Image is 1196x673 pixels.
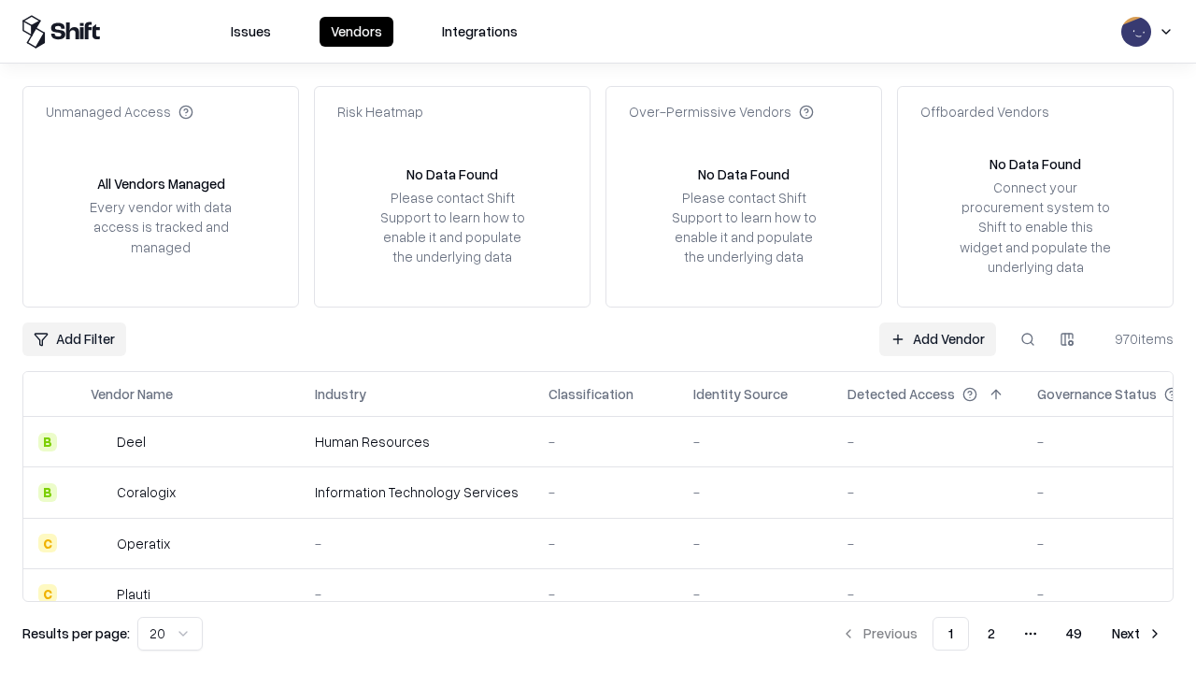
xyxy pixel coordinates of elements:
[693,384,788,404] div: Identity Source
[958,178,1113,277] div: Connect your procurement system to Shift to enable this widget and populate the underlying data
[315,432,519,451] div: Human Resources
[847,432,1007,451] div: -
[847,384,955,404] div: Detected Access
[693,432,818,451] div: -
[548,432,663,451] div: -
[22,623,130,643] p: Results per page:
[83,197,238,256] div: Every vendor with data access is tracked and managed
[847,584,1007,604] div: -
[973,617,1010,651] button: 2
[117,584,150,604] div: Plauti
[38,584,57,603] div: C
[629,102,814,122] div: Over-Permissive Vendors
[847,482,1007,502] div: -
[320,17,393,47] button: Vendors
[548,384,634,404] div: Classification
[920,102,1049,122] div: Offboarded Vendors
[406,165,498,184] div: No Data Found
[46,102,193,122] div: Unmanaged Access
[91,584,109,603] img: Plauti
[220,17,282,47] button: Issues
[117,534,170,553] div: Operatix
[337,102,423,122] div: Risk Heatmap
[38,483,57,502] div: B
[38,433,57,451] div: B
[375,188,530,267] div: Please contact Shift Support to learn how to enable it and populate the underlying data
[91,534,109,552] img: Operatix
[1099,329,1174,349] div: 970 items
[698,165,790,184] div: No Data Found
[97,174,225,193] div: All Vendors Managed
[315,534,519,553] div: -
[693,534,818,553] div: -
[693,584,818,604] div: -
[666,188,821,267] div: Please contact Shift Support to learn how to enable it and populate the underlying data
[693,482,818,502] div: -
[548,534,663,553] div: -
[933,617,969,651] button: 1
[879,322,996,356] a: Add Vendor
[1101,617,1174,651] button: Next
[22,322,126,356] button: Add Filter
[91,384,173,404] div: Vendor Name
[548,482,663,502] div: -
[315,384,366,404] div: Industry
[315,482,519,502] div: Information Technology Services
[830,617,1174,651] nav: pagination
[91,433,109,451] img: Deel
[1037,384,1157,404] div: Governance Status
[548,584,663,604] div: -
[117,432,146,451] div: Deel
[38,534,57,552] div: C
[990,154,1081,174] div: No Data Found
[1051,617,1097,651] button: 49
[91,483,109,502] img: Coralogix
[117,482,176,502] div: Coralogix
[431,17,529,47] button: Integrations
[315,584,519,604] div: -
[847,534,1007,553] div: -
